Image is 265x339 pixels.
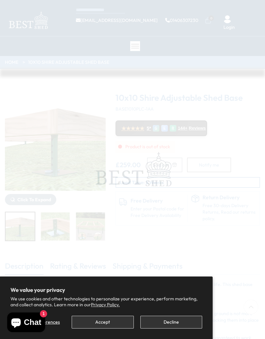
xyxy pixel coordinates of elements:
button: Accept [72,316,133,329]
a: Privacy Policy. [91,302,120,308]
p: We use cookies and other technologies to personalize your experience, perform marketing, and coll... [10,296,202,308]
button: Decline [140,316,202,329]
inbox-online-store-chat: Shopify online store chat [5,312,47,334]
h2: We value your privacy [10,287,202,293]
